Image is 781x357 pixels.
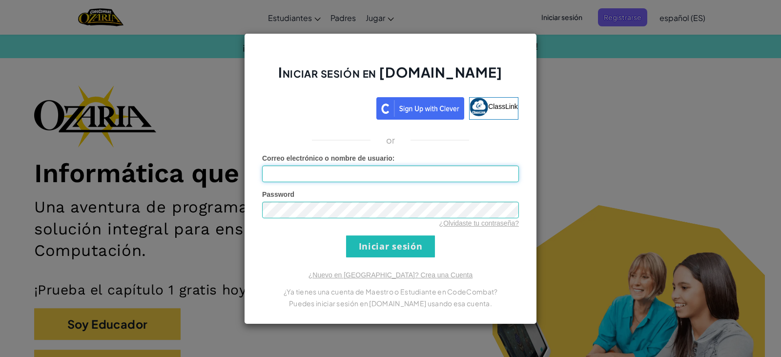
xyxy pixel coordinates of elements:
p: Puedes iniciar sesión en [DOMAIN_NAME] usando esa cuenta. [262,297,519,309]
img: clever_sso_button@2x.png [376,97,464,120]
a: ¿Nuevo en [GEOGRAPHIC_DATA]? Crea una Cuenta [308,271,473,279]
span: Correo electrónico o nombre de usuario [262,154,392,162]
input: Iniciar sesión [346,235,435,257]
span: Password [262,190,294,198]
a: ¿Olvidaste tu contraseña? [439,219,519,227]
img: classlink-logo-small.png [470,98,488,116]
label: : [262,153,395,163]
span: ClassLink [488,102,518,110]
h2: Iniciar sesión en [DOMAIN_NAME] [262,63,519,91]
p: or [386,134,395,146]
iframe: Botón Iniciar sesión con Google [258,96,376,118]
p: ¿Ya tienes una cuenta de Maestro o Estudiante en CodeCombat? [262,286,519,297]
